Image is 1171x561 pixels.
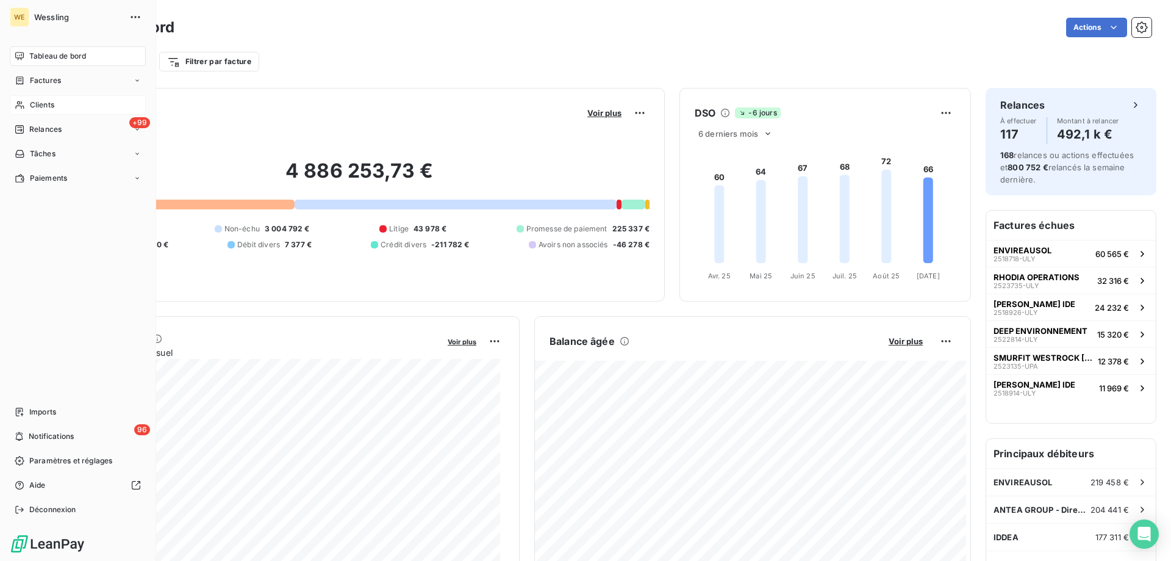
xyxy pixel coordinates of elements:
[994,309,1037,316] span: 2518926-ULY
[1000,117,1037,125] span: À effectuer
[1098,357,1129,366] span: 12 378 €
[29,124,62,135] span: Relances
[1095,303,1129,313] span: 24 232 €
[1000,98,1045,112] h6: Relances
[1095,532,1129,542] span: 177 311 €
[134,424,150,435] span: 96
[159,52,259,71] button: Filtrer par facture
[1066,18,1127,37] button: Actions
[587,108,621,118] span: Voir plus
[29,431,74,442] span: Notifications
[1000,150,1134,184] span: relances ou actions effectuées et relancés la semaine dernière.
[10,534,85,554] img: Logo LeanPay
[986,439,1156,468] h6: Principaux débiteurs
[986,347,1156,374] button: SMURFIT WESTROCK [GEOGRAPHIC_DATA]2523135-UPA12 378 €
[414,223,446,234] span: 43 978 €
[994,255,1035,262] span: 2518718-ULY
[381,239,426,250] span: Crédit divers
[790,272,815,280] tspan: Juin 25
[584,107,625,118] button: Voir plus
[695,106,715,120] h6: DSO
[986,374,1156,401] button: [PERSON_NAME] IDE2518914-ULY11 969 €
[431,239,470,250] span: -211 782 €
[917,272,940,280] tspan: [DATE]
[69,346,439,359] span: Chiffre d'affaires mensuel
[1057,117,1119,125] span: Montant à relancer
[550,334,615,349] h6: Balance âgée
[994,389,1036,397] span: 2518914-ULY
[1057,125,1119,144] h4: 492,1 k €
[30,75,61,86] span: Factures
[873,272,900,280] tspan: Août 25
[994,299,1075,309] span: [PERSON_NAME] IDE
[448,338,476,346] span: Voir plus
[1130,519,1159,549] div: Open Intercom Messenger
[889,336,923,346] span: Voir plus
[986,240,1156,267] button: ENVIREAUSOL2518718-ULY60 565 €
[29,504,76,515] span: Déconnexion
[285,239,312,250] span: 7 377 €
[885,336,926,347] button: Voir plus
[994,326,1087,336] span: DEEP ENVIRONNEMENT
[750,272,772,280] tspan: Mai 25
[994,272,1080,282] span: RHODIA OPERATIONS
[29,480,46,491] span: Aide
[994,505,1090,515] span: ANTEA GROUP - Direction administrat
[129,117,150,128] span: +99
[444,336,480,347] button: Voir plus
[30,173,67,184] span: Paiements
[708,272,731,280] tspan: Avr. 25
[69,159,650,195] h2: 4 886 253,73 €
[224,223,260,234] span: Non-échu
[1090,505,1129,515] span: 204 441 €
[265,223,310,234] span: 3 004 792 €
[29,455,112,466] span: Paramètres et réglages
[237,239,280,250] span: Débit divers
[1090,477,1129,487] span: 219 458 €
[698,129,758,139] span: 6 derniers mois
[1000,150,1014,160] span: 168
[29,51,86,62] span: Tableau de bord
[1097,330,1129,339] span: 15 320 €
[735,107,780,118] span: -6 jours
[994,245,1051,255] span: ENVIREAUSOL
[29,407,56,418] span: Imports
[994,532,1019,542] span: IDDEA
[526,223,607,234] span: Promesse de paiement
[389,223,409,234] span: Litige
[994,353,1093,363] span: SMURFIT WESTROCK [GEOGRAPHIC_DATA]
[30,100,54,110] span: Clients
[1008,162,1048,172] span: 800 752 €
[612,223,650,234] span: 225 337 €
[10,7,29,27] div: WE
[30,148,56,159] span: Tâches
[10,476,146,495] a: Aide
[539,239,608,250] span: Avoirs non associés
[1099,383,1129,393] span: 11 969 €
[34,12,122,22] span: Wessling
[994,336,1037,343] span: 2522814-ULY
[986,294,1156,320] button: [PERSON_NAME] IDE2518926-ULY24 232 €
[986,267,1156,294] button: RHODIA OPERATIONS2523735-ULY32 316 €
[986,320,1156,347] button: DEEP ENVIRONNEMENT2522814-ULY15 320 €
[994,282,1039,289] span: 2523735-ULY
[1097,276,1129,286] span: 32 316 €
[994,380,1075,389] span: [PERSON_NAME] IDE
[1000,125,1037,144] h4: 117
[994,363,1038,370] span: 2523135-UPA
[833,272,857,280] tspan: Juil. 25
[613,239,650,250] span: -46 278 €
[994,477,1053,487] span: ENVIREAUSOL
[986,211,1156,240] h6: Factures échues
[1095,249,1129,259] span: 60 565 €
